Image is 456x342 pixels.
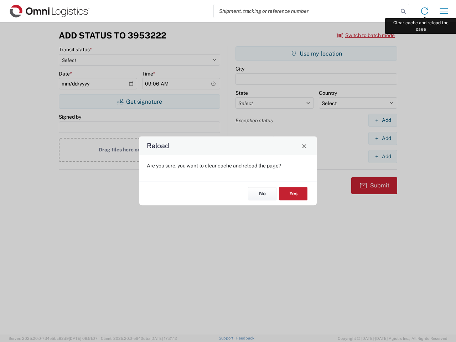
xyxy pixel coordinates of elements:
button: Close [299,141,309,151]
input: Shipment, tracking or reference number [214,4,398,18]
button: Yes [279,187,307,200]
h4: Reload [147,141,169,151]
button: No [248,187,276,200]
p: Are you sure, you want to clear cache and reload the page? [147,162,309,169]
